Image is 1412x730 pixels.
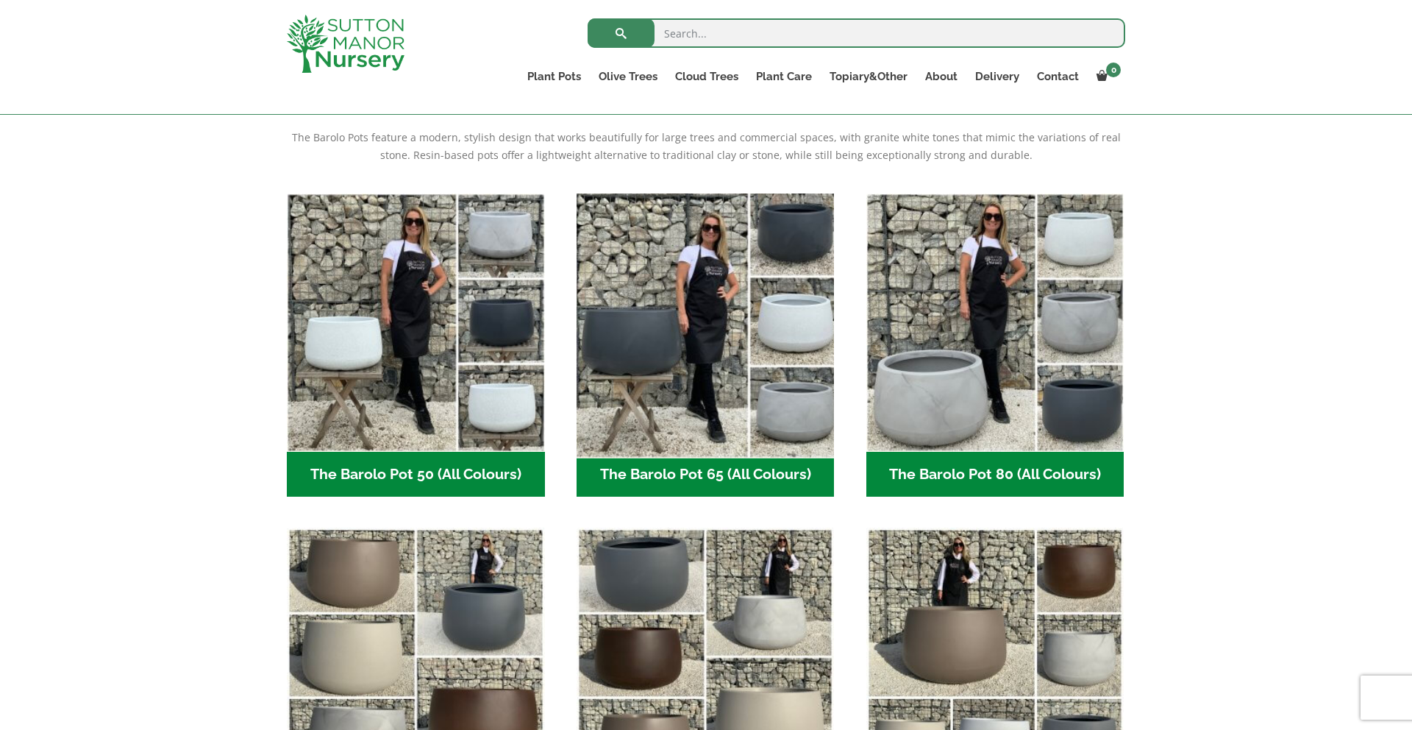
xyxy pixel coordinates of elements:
[588,18,1125,48] input: Search...
[590,66,666,87] a: Olive Trees
[1088,66,1125,87] a: 0
[287,194,545,497] a: Visit product category The Barolo Pot 50 (All Colours)
[1028,66,1088,87] a: Contact
[577,452,835,497] h2: The Barolo Pot 65 (All Colours)
[916,66,966,87] a: About
[287,194,545,452] img: The Barolo Pot 50 (All Colours)
[287,129,1125,164] p: The Barolo Pots feature a modern, stylish design that works beautifully for large trees and comme...
[287,452,545,497] h2: The Barolo Pot 50 (All Colours)
[577,194,835,497] a: Visit product category The Barolo Pot 65 (All Colours)
[518,66,590,87] a: Plant Pots
[570,187,841,458] img: The Barolo Pot 65 (All Colours)
[866,194,1124,497] a: Visit product category The Barolo Pot 80 (All Colours)
[287,15,404,73] img: logo
[1106,63,1121,77] span: 0
[866,194,1124,452] img: The Barolo Pot 80 (All Colours)
[866,452,1124,497] h2: The Barolo Pot 80 (All Colours)
[747,66,821,87] a: Plant Care
[666,66,747,87] a: Cloud Trees
[966,66,1028,87] a: Delivery
[821,66,916,87] a: Topiary&Other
